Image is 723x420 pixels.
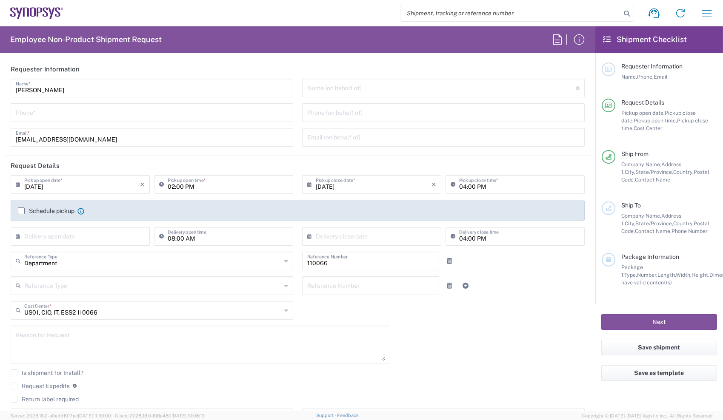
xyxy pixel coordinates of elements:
[443,280,455,292] a: Remove Reference
[603,34,687,45] h2: Shipment Checklist
[78,413,111,418] span: [DATE] 10:10:00
[634,125,663,131] span: Cost Center
[625,169,635,175] span: City,
[635,176,670,183] span: Contact Name
[621,264,643,278] span: Package 1:
[673,220,694,227] span: Country,
[621,253,679,260] span: Package Information
[635,169,673,175] span: State/Province,
[692,272,709,278] span: Height,
[11,369,83,376] label: Is shipment for Install?
[11,162,60,170] h2: Request Details
[625,220,635,227] span: City,
[621,161,661,167] span: Company Name,
[18,207,74,214] label: Schedule pickup
[432,178,436,191] i: ×
[634,117,677,124] span: Pickup open time,
[460,280,472,292] a: Add Reference
[621,99,664,106] span: Request Details
[621,63,683,70] span: Requester Information
[637,74,654,80] span: Phone,
[621,213,661,219] span: Company Name,
[621,150,649,157] span: Ship From
[11,65,80,74] h2: Requester Information
[635,220,673,227] span: State/Province,
[10,413,111,418] span: Server: 2025.18.0-a0edd1917ac
[637,272,657,278] span: Number,
[673,169,694,175] span: Country,
[443,255,455,267] a: Remove Reference
[10,34,162,45] h2: Employee Non-Product Shipment Request
[140,178,145,191] i: ×
[11,396,79,403] label: Return label required
[657,272,676,278] span: Length,
[621,74,637,80] span: Name,
[582,412,713,420] span: Copyright © [DATE]-[DATE] Agistix Inc., All Rights Reserved
[11,383,70,389] label: Request Expedite
[337,413,359,418] a: Feedback
[601,314,717,330] button: Next
[171,413,205,418] span: [DATE] 10:06:13
[621,110,665,116] span: Pickup open date,
[601,365,717,381] button: Save as template
[654,74,668,80] span: Email
[621,202,641,209] span: Ship To
[115,413,205,418] span: Client: 2025.18.0-198a450
[672,228,708,234] span: Phone Number
[601,340,717,355] button: Save shipment
[676,272,692,278] span: Width,
[624,272,637,278] span: Type,
[316,413,337,418] a: Support
[635,228,672,234] span: Contact Name,
[400,5,621,21] input: Shipment, tracking or reference number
